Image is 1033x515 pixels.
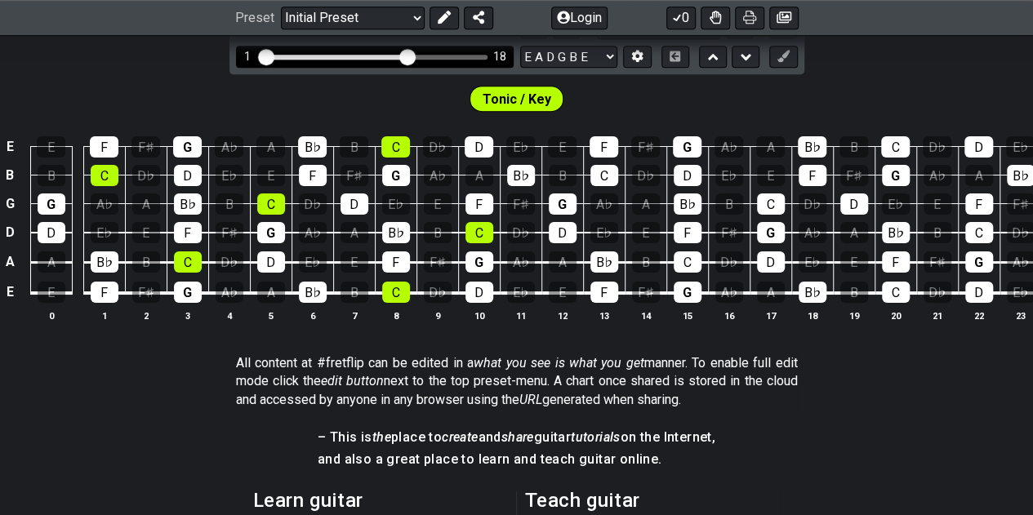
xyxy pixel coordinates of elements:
[549,193,577,215] div: G
[965,251,993,273] div: G
[132,165,160,186] div: D♭
[632,222,660,243] div: E
[174,165,202,186] div: D
[590,222,618,243] div: E♭
[257,222,285,243] div: G
[965,222,993,243] div: C
[674,251,701,273] div: C
[715,222,743,243] div: F♯
[507,282,535,303] div: E♭
[216,251,243,273] div: D♭
[769,7,799,29] button: Create image
[507,193,535,215] div: F♯
[167,307,208,324] th: 3
[131,136,160,158] div: F♯
[799,165,826,186] div: F
[507,251,535,273] div: A♭
[666,307,708,324] th: 15
[715,165,743,186] div: E♭
[256,136,285,158] div: A
[674,222,701,243] div: F
[631,136,660,158] div: F♯
[257,165,285,186] div: E
[924,282,951,303] div: D♭
[174,282,202,303] div: G
[430,7,459,29] button: Edit Preset
[757,222,785,243] div: G
[549,282,577,303] div: E
[924,251,951,273] div: F♯
[208,307,250,324] th: 4
[37,136,65,158] div: E
[590,136,618,158] div: F
[236,46,514,68] div: Visible fret range
[257,193,285,215] div: C
[548,136,577,158] div: E
[674,282,701,303] div: G
[632,165,660,186] div: D♭
[632,282,660,303] div: F♯
[257,251,285,273] div: D
[416,307,458,324] th: 9
[541,307,583,324] th: 12
[83,307,125,324] th: 1
[216,222,243,243] div: F♯
[958,307,1000,324] th: 22
[132,282,160,303] div: F♯
[571,429,621,445] em: tutorials
[299,165,327,186] div: F
[632,251,660,273] div: B
[298,136,327,158] div: B♭
[583,307,625,324] th: 13
[590,251,618,273] div: B♭
[674,193,701,215] div: B♭
[465,222,493,243] div: C
[549,165,577,186] div: B
[623,46,651,68] button: Edit Tuning
[483,87,551,111] span: First enable full edit mode to edit
[442,429,478,445] em: create
[924,222,951,243] div: B
[551,7,608,29] button: Login
[216,165,243,186] div: E♭
[507,222,535,243] div: D♭
[216,193,243,215] div: B
[91,193,118,215] div: A♭
[90,136,118,158] div: F
[500,307,541,324] th: 11
[341,165,368,186] div: F♯
[798,136,826,158] div: B♭
[424,165,452,186] div: A♭
[299,282,327,303] div: B♭
[132,193,160,215] div: A
[30,307,72,324] th: 0
[382,165,410,186] div: G
[341,222,368,243] div: A
[840,251,868,273] div: E
[91,251,118,273] div: B♭
[661,46,689,68] button: Toggle horizontal chord view
[91,222,118,243] div: E♭
[375,307,416,324] th: 8
[424,193,452,215] div: E
[590,193,618,215] div: A♭
[590,282,618,303] div: F
[38,222,65,243] div: D
[923,136,951,158] div: D♭
[708,307,750,324] th: 16
[916,307,958,324] th: 21
[372,429,391,445] em: the
[549,222,577,243] div: D
[881,136,910,158] div: C
[757,193,785,215] div: C
[799,193,826,215] div: D♭
[965,165,993,186] div: A
[732,46,759,68] button: Move down
[799,282,826,303] div: B♭
[519,392,542,407] em: URL
[799,222,826,243] div: A♭
[381,136,410,158] div: C
[882,165,910,186] div: G
[236,354,798,409] p: All content at #fretflip can be edited in a manner. To enable full edit mode click the next to th...
[882,251,910,273] div: F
